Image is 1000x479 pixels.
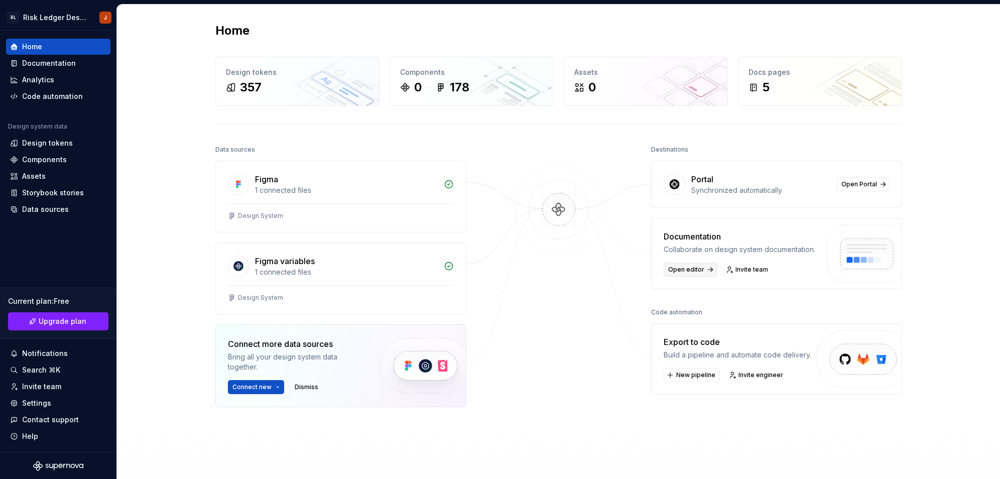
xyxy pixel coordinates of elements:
a: Invite team [6,379,110,395]
div: Invite team [22,382,61,392]
a: Documentation [6,55,110,71]
div: Settings [22,398,51,408]
button: RLRisk Ledger Design SystemJ [2,7,114,28]
button: Contact support [6,412,110,428]
div: Components [400,67,543,77]
div: Contact support [22,415,79,425]
a: Invite team [723,263,773,277]
div: RL [7,12,19,24]
div: Docs pages [748,67,892,77]
div: Current plan : Free [8,296,108,306]
a: Design tokens [6,135,110,151]
div: 0 [414,79,422,95]
a: Open Portal [837,177,890,191]
div: J [104,14,107,22]
div: Code automation [651,305,702,319]
button: Help [6,428,110,444]
span: Upgrade plan [39,316,86,326]
h2: Home [215,23,249,39]
a: Invite engineer [726,368,788,382]
a: Figma1 connected filesDesign System [215,161,466,232]
div: Design System [238,212,283,220]
span: Open editor [668,266,704,274]
div: Export to code [664,336,811,348]
div: Analytics [22,75,54,85]
button: Upgrade plan [8,312,108,330]
span: Open Portal [841,180,877,188]
a: Open editor [664,263,717,277]
a: Assets [6,168,110,184]
div: Documentation [664,230,815,243]
a: Components [6,152,110,168]
div: 5 [763,79,770,95]
div: Bring all your design system data together. [228,352,363,372]
div: 0 [588,79,596,95]
button: Notifications [6,345,110,362]
div: Data sources [22,204,69,214]
div: Assets [574,67,717,77]
span: Connect new [232,383,272,391]
a: Home [6,39,110,55]
a: Data sources [6,201,110,217]
div: Connect more data sources [228,338,363,350]
a: Design tokens357 [215,57,380,106]
div: Risk Ledger Design System [23,13,87,23]
a: Settings [6,395,110,411]
span: Invite team [735,266,768,274]
a: Figma variables1 connected filesDesign System [215,243,466,314]
a: Components0178 [390,57,554,106]
button: New pipeline [664,368,720,382]
div: Components [22,155,67,165]
div: Portal [691,173,713,185]
button: Search ⌘K [6,362,110,378]
div: Design tokens [226,67,369,77]
button: Dismiss [290,380,323,394]
div: Design system data [8,123,67,131]
span: Invite engineer [738,371,783,379]
a: Docs pages5 [738,57,902,106]
a: Analytics [6,72,110,88]
button: Connect new [228,380,284,394]
div: Design tokens [22,138,73,148]
div: Design System [238,294,283,302]
div: Figma variables [255,255,315,267]
div: 178 [450,79,469,95]
div: Destinations [651,143,688,157]
div: Data sources [215,143,255,157]
div: Assets [22,171,46,181]
div: Build a pipeline and automate code delivery. [664,350,811,360]
span: New pipeline [676,371,715,379]
div: Storybook stories [22,188,84,198]
div: Synchronized automatically [691,185,831,195]
a: Assets0 [564,57,728,106]
div: Help [22,431,38,441]
div: Figma [255,173,278,185]
div: Notifications [22,348,68,358]
a: Code automation [6,88,110,104]
a: Storybook stories [6,185,110,201]
div: 1 connected files [255,185,438,195]
div: Home [22,42,42,52]
svg: Supernova Logo [33,461,83,471]
div: Search ⌘K [22,365,60,375]
div: 357 [240,79,262,95]
div: Code automation [22,91,83,101]
span: Dismiss [295,383,318,391]
div: 1 connected files [255,267,438,277]
div: Documentation [22,58,76,68]
div: Collaborate on design system documentation. [664,245,815,255]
